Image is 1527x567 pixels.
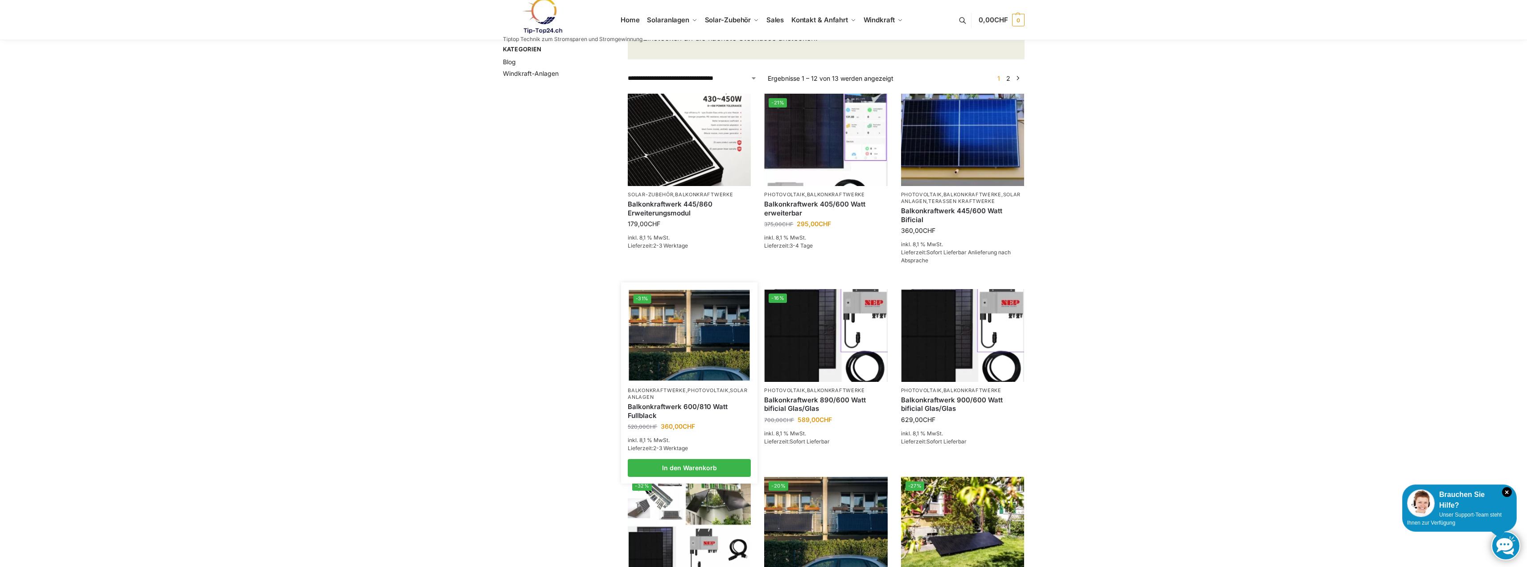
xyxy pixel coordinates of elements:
span: Sales [766,16,784,24]
span: Sofort Lieferbar Anlieferung nach Absprache [901,249,1011,264]
span: 2-3 Werktage [653,242,688,249]
a: Solaranlagen [628,387,748,400]
span: CHF [923,227,935,234]
a: Seite 2 [1004,74,1013,82]
bdi: 589,00 [798,416,832,423]
p: Tiptop Technik zum Stromsparen und Stromgewinnung [503,37,642,42]
div: Brauchen Sie Hilfe? [1407,489,1512,511]
select: Shop-Reihenfolge [628,74,757,83]
bdi: 295,00 [797,220,831,228]
img: Balkonkraftwerk 445/860 Erweiterungsmodul [628,94,751,186]
bdi: 629,00 [901,416,935,423]
span: Windkraft [864,16,895,24]
span: Lieferzeit: [764,438,830,445]
img: 2 Balkonkraftwerke [629,290,750,381]
a: Photovoltaik [687,387,728,393]
bdi: 700,00 [764,417,794,423]
span: CHF [819,220,831,228]
a: -31%2 Balkonkraftwerke [629,290,750,381]
a: Photovoltaik [901,387,942,393]
a: In den Warenkorb legen: „Balkonkraftwerk 600/810 Watt Fullblack“ [628,459,751,477]
p: , [764,387,887,394]
a: Solar-Zubehör [628,191,673,198]
a: 0,00CHF 0 [979,7,1024,33]
a: Photovoltaik [764,191,805,198]
a: Terassen Kraftwerke [928,198,995,204]
a: -16%Bificiales Hochleistungsmodul [764,289,887,381]
span: Seite 1 [995,74,1002,82]
p: inkl. 8,1 % MwSt. [764,234,887,242]
img: Customer service [1407,489,1435,517]
a: Photovoltaik [764,387,805,393]
p: inkl. 8,1 % MwSt. [628,436,751,444]
bdi: 520,00 [628,423,657,430]
a: Windkraft-Anlagen [503,70,559,77]
a: Balkonkraftwerke [943,387,1001,393]
p: , , [628,387,751,401]
img: Bificiales Hochleistungsmodul [764,289,887,381]
span: CHF [994,16,1008,24]
bdi: 179,00 [628,220,660,228]
span: Solar-Zubehör [705,16,751,24]
a: Balkonkraftwerke [675,191,733,198]
bdi: 375,00 [764,221,793,228]
a: Balkonkraftwerk 600/810 Watt Fullblack [628,402,751,420]
span: 3-4 Tage [790,242,813,249]
span: Lieferzeit: [628,242,688,249]
a: Balkonkraftwerke [807,191,865,198]
img: Bificiales Hochleistungsmodul [901,289,1024,381]
nav: Produkt-Seitennummerierung [992,74,1024,83]
a: Blog [503,58,516,66]
a: Balkonkraftwerk 445/860 Erweiterungsmodul [628,200,751,217]
span: CHF [819,416,832,423]
p: , , , [901,191,1024,205]
bdi: 360,00 [661,422,695,430]
a: Balkonkraftwerke [943,191,1001,198]
span: Lieferzeit: [628,445,688,451]
p: inkl. 8,1 % MwSt. [901,430,1024,438]
span: Lieferzeit: [901,438,967,445]
i: Schließen [1502,487,1512,497]
p: inkl. 8,1 % MwSt. [764,430,887,438]
span: CHF [782,221,793,228]
span: 0 [1012,14,1025,26]
bdi: 360,00 [901,227,935,234]
p: Ergebnisse 1 – 12 von 13 werden angezeigt [768,74,893,83]
span: CHF [683,422,695,430]
span: CHF [648,220,660,228]
span: Kategorien [503,45,592,54]
span: Lieferzeit: [901,249,1011,264]
p: , [901,387,1024,394]
span: 0,00 [979,16,1008,24]
p: , [764,191,887,198]
span: Sofort Lieferbar [926,438,967,445]
a: Solaranlagen [901,191,1021,204]
a: → [1014,74,1021,83]
span: CHF [783,417,794,423]
span: Solaranlagen [647,16,689,24]
p: inkl. 8,1 % MwSt. [628,234,751,242]
a: Balkonkraftwerke [628,387,686,393]
span: CHF [923,416,935,423]
img: Solaranlage für den kleinen Balkon [901,94,1024,186]
a: Balkonkraftwerke [807,387,865,393]
span: Sofort Lieferbar [790,438,830,445]
a: Balkonkraftwerk 900/600 Watt bificial Glas/Glas [901,396,1024,413]
span: CHF [646,423,657,430]
img: Steckerfertig Plug & Play mit 410 Watt [764,94,887,186]
a: Balkonkraftwerk 405/600 Watt erweiterbar [764,200,887,217]
span: Kontakt & Anfahrt [791,16,848,24]
span: 2-3 Werktage [653,445,688,451]
a: Photovoltaik [901,191,942,198]
a: Balkonkraftwerk 890/600 Watt bificial Glas/Glas [764,396,887,413]
span: Lieferzeit: [764,242,813,249]
p: inkl. 8,1 % MwSt. [901,240,1024,248]
a: Balkonkraftwerk 445/600 Watt Bificial [901,207,1024,224]
span: Unser Support-Team steht Ihnen zur Verfügung [1407,512,1502,526]
p: , [628,191,751,198]
a: -21%Steckerfertig Plug & Play mit 410 Watt [764,94,887,186]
